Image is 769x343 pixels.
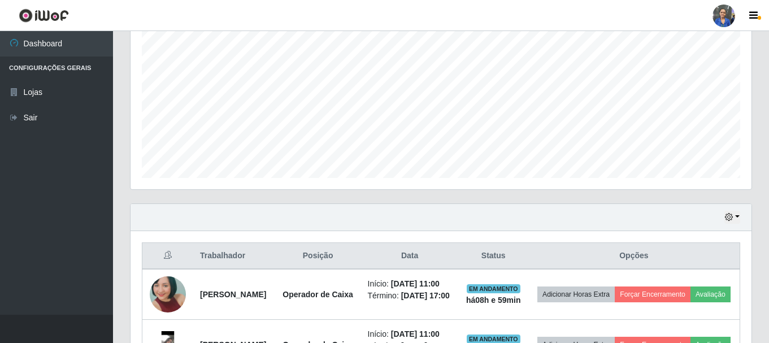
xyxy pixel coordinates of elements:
time: [DATE] 11:00 [391,329,440,338]
strong: [PERSON_NAME] [200,290,266,299]
button: Forçar Encerramento [615,286,690,302]
li: Início: [368,278,452,290]
time: [DATE] 17:00 [401,291,450,300]
span: EM ANDAMENTO [467,284,520,293]
img: 1752018104421.jpeg [150,256,186,332]
th: Status [459,243,528,270]
th: Trabalhador [193,243,275,270]
strong: há 08 h e 59 min [466,296,521,305]
li: Início: [368,328,452,340]
strong: Operador de Caixa [283,290,353,299]
time: [DATE] 11:00 [391,279,440,288]
th: Data [361,243,459,270]
th: Posição [275,243,361,270]
img: CoreUI Logo [19,8,69,23]
li: Término: [368,290,452,302]
button: Avaliação [690,286,731,302]
th: Opções [528,243,740,270]
button: Adicionar Horas Extra [537,286,615,302]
